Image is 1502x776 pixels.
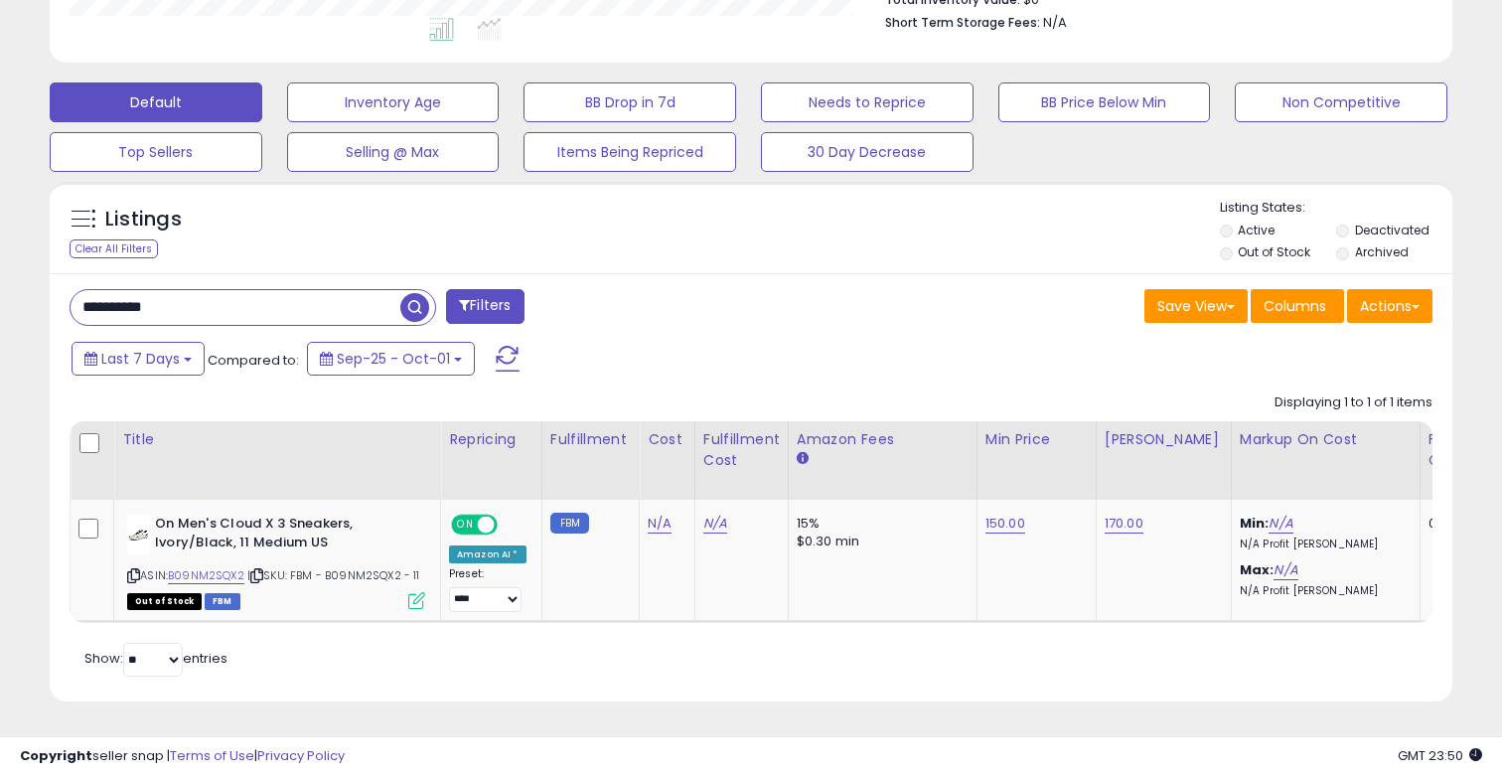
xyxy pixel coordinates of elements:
[797,515,962,533] div: 15%
[449,567,526,612] div: Preset:
[208,351,299,370] span: Compared to:
[50,82,262,122] button: Default
[1274,560,1297,580] a: N/A
[1238,222,1275,238] label: Active
[1043,13,1067,32] span: N/A
[1240,584,1405,598] p: N/A Profit [PERSON_NAME]
[287,132,500,172] button: Selling @ Max
[1347,289,1432,323] button: Actions
[205,593,240,610] span: FBM
[1355,243,1409,260] label: Archived
[550,513,589,534] small: FBM
[1240,538,1405,551] p: N/A Profit [PERSON_NAME]
[122,429,432,450] div: Title
[20,747,345,766] div: seller snap | |
[1240,514,1270,533] b: Min:
[168,567,244,584] a: B09NM2SQX2
[761,82,974,122] button: Needs to Reprice
[155,515,396,556] b: On Men's Cloud X 3 Sneakers, Ivory/Black, 11 Medium US
[1355,222,1429,238] label: Deactivated
[1240,560,1275,579] b: Max:
[72,342,205,376] button: Last 7 Days
[247,567,420,583] span: | SKU: FBM - B09NM2SQX2 - 11
[337,349,450,369] span: Sep-25 - Oct-01
[1105,429,1223,450] div: [PERSON_NAME]
[257,746,345,765] a: Privacy Policy
[761,132,974,172] button: 30 Day Decrease
[524,132,736,172] button: Items Being Repriced
[797,533,962,550] div: $0.30 min
[449,545,526,563] div: Amazon AI *
[1105,514,1143,534] a: 170.00
[127,593,202,610] span: All listings that are currently out of stock and unavailable for purchase on Amazon
[105,206,182,233] h5: Listings
[550,429,631,450] div: Fulfillment
[307,342,475,376] button: Sep-25 - Oct-01
[1428,515,1490,533] div: 0
[449,429,533,450] div: Repricing
[1144,289,1248,323] button: Save View
[1251,289,1344,323] button: Columns
[1231,421,1420,500] th: The percentage added to the cost of goods (COGS) that forms the calculator for Min & Max prices.
[495,517,526,534] span: OFF
[797,429,969,450] div: Amazon Fees
[797,450,809,468] small: Amazon Fees.
[453,517,478,534] span: ON
[50,132,262,172] button: Top Sellers
[446,289,524,324] button: Filters
[20,746,92,765] strong: Copyright
[1398,746,1482,765] span: 2025-10-9 23:50 GMT
[985,514,1025,534] a: 150.00
[127,515,425,607] div: ASIN:
[170,746,254,765] a: Terms of Use
[648,514,672,534] a: N/A
[127,515,150,554] img: 21qAtT5Bh-L._SL40_.jpg
[1238,243,1310,260] label: Out of Stock
[648,429,686,450] div: Cost
[84,649,227,668] span: Show: entries
[1240,429,1412,450] div: Markup on Cost
[1264,296,1326,316] span: Columns
[703,429,780,471] div: Fulfillment Cost
[985,429,1088,450] div: Min Price
[1235,82,1447,122] button: Non Competitive
[1269,514,1292,534] a: N/A
[287,82,500,122] button: Inventory Age
[1220,199,1453,218] p: Listing States:
[1275,393,1432,412] div: Displaying 1 to 1 of 1 items
[998,82,1211,122] button: BB Price Below Min
[885,14,1040,31] b: Short Term Storage Fees:
[1428,429,1497,471] div: Fulfillable Quantity
[101,349,180,369] span: Last 7 Days
[524,82,736,122] button: BB Drop in 7d
[703,514,727,534] a: N/A
[70,239,158,258] div: Clear All Filters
